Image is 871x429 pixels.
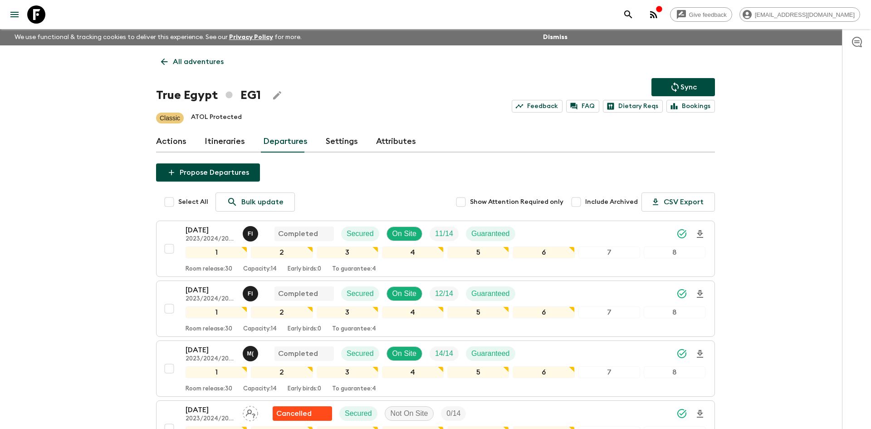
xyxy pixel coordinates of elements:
div: On Site [387,227,422,241]
div: 1 [186,306,247,318]
button: Dismiss [541,31,570,44]
a: Feedback [512,100,563,113]
svg: Download Onboarding [695,349,705,360]
p: Cancelled [276,408,312,419]
div: Secured [341,346,379,361]
div: 6 [513,306,574,318]
button: CSV Export [641,192,715,212]
a: Dietary Reqs [603,100,663,113]
p: Classic [160,113,180,123]
a: All adventures [156,53,229,71]
span: Select All [178,197,208,207]
button: Propose Departures [156,163,260,182]
p: Sync [680,82,697,93]
div: 2 [251,306,313,318]
a: Itineraries [205,131,245,153]
p: Capacity: 14 [243,325,277,333]
div: 1 [186,366,247,378]
div: On Site [387,346,422,361]
span: Migo (Maged) Nabil [243,349,260,356]
a: Privacy Policy [229,34,273,40]
p: 2023/2024/2025 [186,296,235,303]
div: 7 [578,366,640,378]
a: Bulk update [215,192,295,212]
div: Secured [341,286,379,301]
div: 5 [447,366,509,378]
span: Faten Ibrahim [243,229,260,236]
p: [DATE] [186,225,235,236]
p: To guarantee: 4 [332,266,376,273]
p: Room release: 30 [186,385,232,393]
div: Flash Pack cancellation [273,406,332,421]
p: On Site [392,288,416,299]
p: Bulk update [241,197,284,207]
div: 4 [382,247,444,258]
div: 2 [251,366,313,378]
div: 8 [644,247,705,258]
a: FAQ [566,100,599,113]
p: 0 / 14 [446,408,460,419]
div: 1 [186,247,247,258]
svg: Synced Successfully [676,288,687,299]
p: [DATE] [186,404,235,415]
div: 3 [317,247,378,258]
a: Attributes [376,131,416,153]
button: menu [5,5,24,24]
p: Early birds: 0 [288,385,321,393]
p: Secured [347,348,374,359]
button: [DATE]2023/2024/2025Migo (Maged) Nabil CompletedSecuredOn SiteTrip FillGuaranteed12345678Room rel... [156,340,715,397]
div: 4 [382,306,444,318]
a: Actions [156,131,186,153]
div: Not On Site [385,406,434,421]
svg: Synced Successfully [676,348,687,359]
a: Bookings [666,100,715,113]
p: Secured [345,408,372,419]
svg: Download Onboarding [695,229,705,240]
div: Secured [339,406,377,421]
p: Secured [347,288,374,299]
div: 7 [578,306,640,318]
p: Guaranteed [471,348,510,359]
p: To guarantee: 4 [332,325,376,333]
svg: Synced Successfully [676,228,687,239]
p: Capacity: 14 [243,266,277,273]
button: Sync adventure departures to the booking engine [651,78,715,96]
div: Trip Fill [430,346,459,361]
div: 3 [317,306,378,318]
span: Faten Ibrahim [243,289,260,296]
p: 14 / 14 [435,348,453,359]
p: Guaranteed [471,228,510,239]
p: On Site [392,348,416,359]
p: ATOL Protected [191,113,242,123]
div: [EMAIL_ADDRESS][DOMAIN_NAME] [739,7,860,22]
p: 2023/2024/2025 [186,236,235,243]
div: 8 [644,306,705,318]
div: 2 [251,247,313,258]
div: 5 [447,306,509,318]
p: On Site [392,228,416,239]
p: Room release: 30 [186,325,232,333]
p: We use functional & tracking cookies to deliver this experience. See our for more. [11,29,305,45]
div: Trip Fill [430,286,459,301]
div: 8 [644,366,705,378]
p: Early birds: 0 [288,266,321,273]
p: Room release: 30 [186,266,232,273]
div: 6 [513,366,574,378]
span: Assign pack leader [243,409,258,416]
span: Include Archived [585,197,638,207]
div: 7 [578,247,640,258]
p: Completed [278,348,318,359]
div: 6 [513,247,574,258]
p: To guarantee: 4 [332,385,376,393]
p: 12 / 14 [435,288,453,299]
p: 2023/2024/2025 [186,355,235,363]
h1: True Egypt EG1 [156,86,261,104]
p: Completed [278,228,318,239]
svg: Synced Successfully [676,408,687,419]
span: Show Attention Required only [470,197,563,207]
p: All adventures [173,56,224,67]
svg: Download Onboarding [695,409,705,419]
a: Give feedback [670,7,732,22]
a: Departures [263,131,308,153]
div: On Site [387,286,422,301]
